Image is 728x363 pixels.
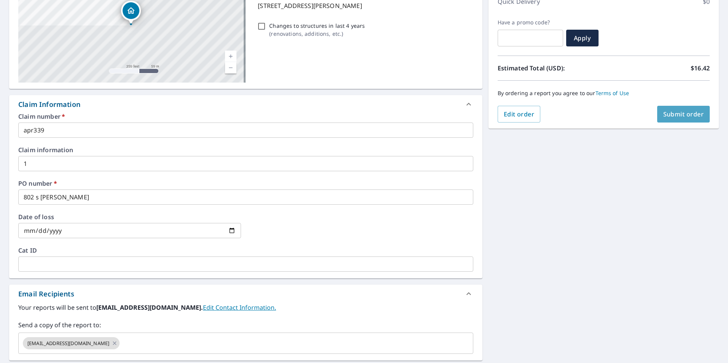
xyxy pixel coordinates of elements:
label: Your reports will be sent to [18,303,473,312]
span: Apply [572,34,592,42]
div: Dropped pin, building 1, Residential property, 802 S Arroyo Blvd Pasadena, CA 91105 [121,1,141,24]
a: Current Level 17, Zoom In [225,51,236,62]
a: Terms of Use [595,89,629,97]
button: Edit order [498,106,541,123]
p: By ordering a report you agree to our [498,90,710,97]
button: Apply [566,30,599,46]
div: Claim Information [9,95,482,113]
label: Send a copy of the report to: [18,320,473,330]
p: [STREET_ADDRESS][PERSON_NAME] [258,1,470,10]
span: Edit order [504,110,535,118]
span: Submit order [663,110,704,118]
div: Email Recipients [9,285,482,303]
div: Claim Information [18,99,80,110]
span: [EMAIL_ADDRESS][DOMAIN_NAME] [23,340,114,347]
button: Submit order [657,106,710,123]
p: Changes to structures in last 4 years [269,22,365,30]
b: [EMAIL_ADDRESS][DOMAIN_NAME]. [96,303,203,312]
label: PO number [18,180,473,186]
label: Have a promo code? [498,19,563,26]
label: Claim information [18,147,473,153]
div: Email Recipients [18,289,74,299]
div: [EMAIL_ADDRESS][DOMAIN_NAME] [23,337,120,349]
a: EditContactInfo [203,303,276,312]
p: Estimated Total (USD): [498,64,604,73]
p: ( renovations, additions, etc. ) [269,30,365,38]
label: Date of loss [18,214,241,220]
a: Current Level 17, Zoom Out [225,62,236,73]
label: Claim number [18,113,473,119]
p: $16.42 [691,64,710,73]
label: Cat ID [18,247,473,253]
